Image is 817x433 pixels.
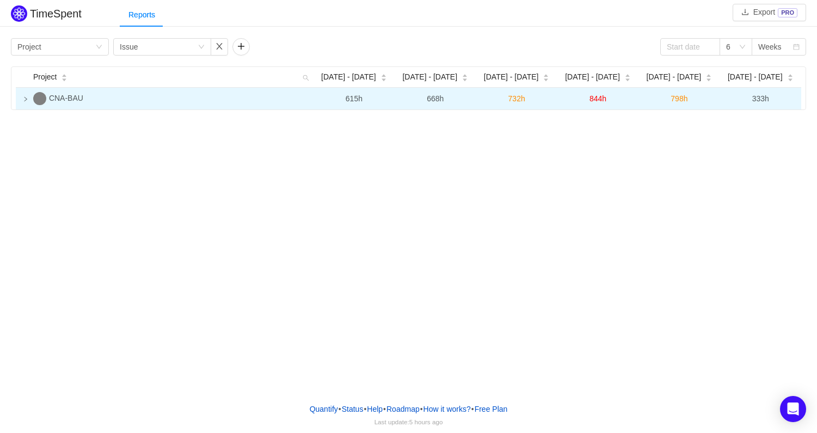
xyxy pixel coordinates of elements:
[30,8,82,20] h2: TimeSpent
[793,44,800,51] i: icon: calendar
[471,405,474,413] span: •
[383,405,386,413] span: •
[758,39,782,55] div: Weeks
[62,77,67,80] i: icon: caret-down
[33,71,57,83] span: Project
[671,94,687,103] span: 798h
[508,94,525,103] span: 732h
[462,72,468,80] div: Sort
[787,77,793,80] i: icon: caret-down
[23,96,28,102] i: icon: right
[386,401,420,417] a: Roadmap
[705,72,712,80] div: Sort
[624,72,631,80] div: Sort
[462,77,468,80] i: icon: caret-down
[543,72,549,80] div: Sort
[49,94,83,102] span: CNA-BAU
[543,73,549,76] i: icon: caret-up
[787,72,794,80] div: Sort
[423,401,471,417] button: How it works?
[120,3,164,27] div: Reports
[364,405,366,413] span: •
[298,67,314,87] i: icon: search
[733,4,806,21] button: icon: downloadExportPRO
[346,94,363,103] span: 615h
[427,94,444,103] span: 668h
[780,396,806,422] div: Open Intercom Messenger
[565,71,620,83] span: [DATE] - [DATE]
[787,73,793,76] i: icon: caret-up
[198,44,205,51] i: icon: down
[543,77,549,80] i: icon: caret-down
[380,72,387,80] div: Sort
[402,71,457,83] span: [DATE] - [DATE]
[739,44,746,51] i: icon: down
[409,418,443,425] span: 5 hours ago
[624,77,630,80] i: icon: caret-down
[321,71,376,83] span: [DATE] - [DATE]
[660,38,720,56] input: Start date
[17,39,41,55] div: Project
[462,73,468,76] i: icon: caret-up
[589,94,606,103] span: 844h
[62,73,67,76] i: icon: caret-up
[211,38,228,56] button: icon: close
[33,92,46,105] img: C
[728,71,783,83] span: [DATE] - [DATE]
[374,418,443,425] span: Last update:
[706,77,712,80] i: icon: caret-down
[366,401,383,417] a: Help
[647,71,702,83] span: [DATE] - [DATE]
[339,405,341,413] span: •
[706,73,712,76] i: icon: caret-up
[624,73,630,76] i: icon: caret-up
[752,94,769,103] span: 333h
[96,44,102,51] i: icon: down
[380,77,386,80] i: icon: caret-down
[474,401,508,417] button: Free Plan
[120,39,138,55] div: Issue
[232,38,250,56] button: icon: plus
[484,71,539,83] span: [DATE] - [DATE]
[380,73,386,76] i: icon: caret-up
[726,39,730,55] div: 6
[341,401,364,417] a: Status
[420,405,423,413] span: •
[61,72,67,80] div: Sort
[309,401,339,417] a: Quantify
[11,5,27,22] img: Quantify logo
